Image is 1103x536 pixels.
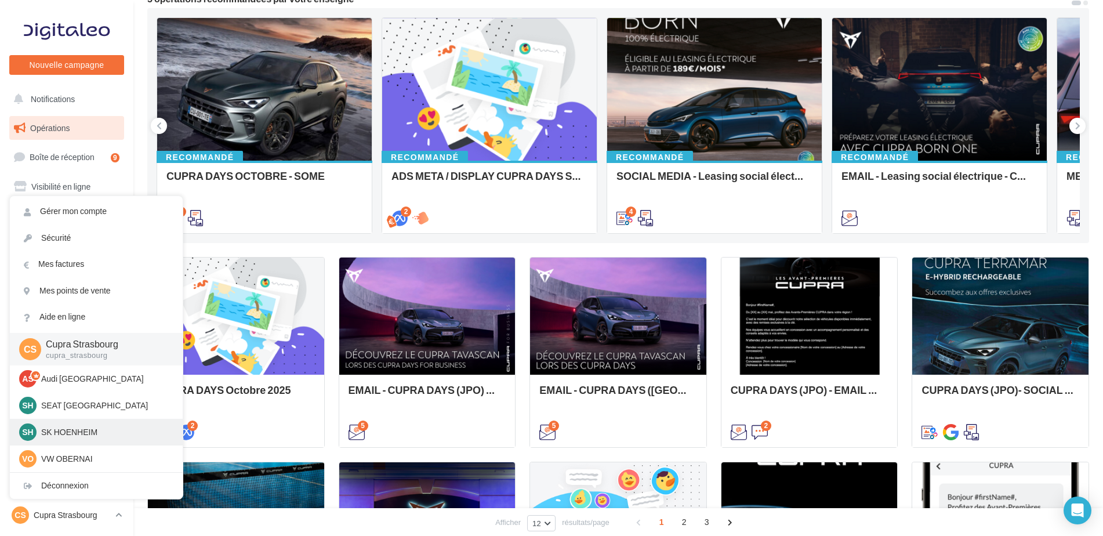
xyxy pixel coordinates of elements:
div: ADS META / DISPLAY CUPRA DAYS Septembre 2025 [391,170,587,193]
a: Médiathèque [7,261,126,285]
div: 2 [187,421,198,431]
span: Notifications [31,94,75,104]
div: SOCIAL MEDIA - Leasing social électrique - CUPRA Born [616,170,812,193]
div: EMAIL - CUPRA DAYS ([GEOGRAPHIC_DATA]) Private Générique [539,384,697,407]
div: 5 [358,421,368,431]
a: Aide en ligne [10,304,183,330]
a: Gérer mon compte [10,198,183,224]
div: Recommandé [382,151,468,164]
div: 5 [549,421,559,431]
span: Visibilité en ligne [31,182,90,191]
p: VW OBERNAI [41,453,169,465]
span: 3 [698,513,716,531]
a: Calendrier [7,290,126,314]
span: SH [22,426,33,438]
a: Mes points de vente [10,278,183,304]
div: Open Intercom Messenger [1064,497,1091,524]
span: 1 [652,513,671,531]
div: CUPRA DAYS (JPO) - EMAIL + SMS [731,384,888,407]
span: CS [24,342,37,356]
p: SEAT [GEOGRAPHIC_DATA] [41,400,169,411]
span: CS [14,509,26,521]
span: SH [22,400,33,411]
a: Campagnes DataOnDemand [7,357,126,392]
div: 2 [401,207,411,217]
div: EMAIL - CUPRA DAYS (JPO) Fleet Générique [349,384,506,407]
span: Opérations [30,123,70,133]
div: 4 [626,207,636,217]
div: 2 [761,421,771,431]
p: cupra_strasbourg [46,350,164,361]
div: CUPRA DAYS (JPO)- SOCIAL MEDIA [921,384,1079,407]
span: Afficher [495,517,521,528]
div: 9 [111,153,119,162]
p: SK HOENHEIM [41,426,169,438]
div: CUPRA DAYS OCTOBRE - SOME [166,170,362,193]
p: Cupra Strasbourg [34,509,111,521]
div: Recommandé [832,151,918,164]
a: Visibilité en ligne [7,175,126,199]
div: Recommandé [607,151,693,164]
div: EMAIL - Leasing social électrique - CUPRA Born One [841,170,1037,193]
div: Recommandé [157,151,243,164]
p: Cupra Strasbourg [46,338,164,351]
a: Sécurité [10,225,183,251]
div: Déconnexion [10,473,183,499]
p: Audi [GEOGRAPHIC_DATA] [41,373,169,385]
span: 2 [675,513,694,531]
a: PLV et print personnalisable [7,318,126,353]
span: AS [22,373,33,385]
a: Boîte de réception9 [7,144,126,169]
button: Nouvelle campagne [9,55,124,75]
button: 12 [527,515,556,531]
button: Notifications [7,87,122,111]
span: VO [22,453,34,465]
span: résultats/page [562,517,609,528]
div: CUPRA DAYS Octobre 2025 [157,384,315,407]
a: Opérations [7,116,126,140]
a: CS Cupra Strasbourg [9,504,124,526]
span: Boîte de réception [30,152,95,162]
span: 12 [532,519,541,528]
a: Mes factures [10,251,183,277]
a: Campagnes [7,204,126,228]
a: Contacts [7,232,126,256]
